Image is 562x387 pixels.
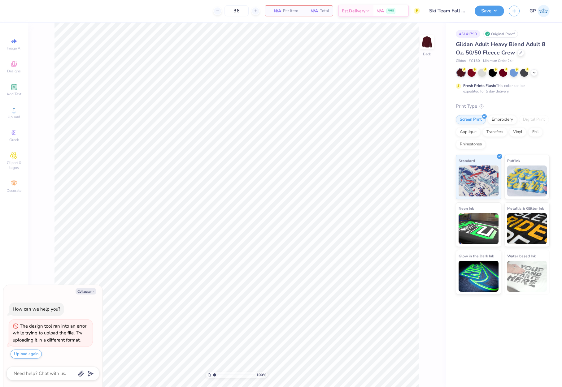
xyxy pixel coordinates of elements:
[423,51,431,57] div: Back
[482,127,507,137] div: Transfers
[269,8,281,14] span: N/A
[377,8,384,14] span: N/A
[469,58,480,64] span: # G180
[7,188,21,193] span: Decorate
[8,114,20,119] span: Upload
[425,5,470,17] input: Untitled Design
[459,261,499,292] img: Glow in the Dark Ink
[529,5,550,17] a: GP
[456,58,466,64] span: Gildan
[3,160,25,170] span: Clipart & logos
[483,58,514,64] span: Minimum Order: 24 +
[456,30,480,38] div: # 514179B
[11,350,42,359] button: Upload again
[456,103,550,110] div: Print Type
[529,7,536,15] span: GP
[256,372,266,378] span: 100 %
[456,41,545,56] span: Gildan Adult Heavy Blend Adult 8 Oz. 50/50 Fleece Crew
[342,8,365,14] span: Est. Delivery
[13,306,60,312] div: How can we help you?
[456,140,486,149] div: Rhinestones
[507,166,547,196] img: Puff Ink
[306,8,318,14] span: N/A
[507,253,536,259] span: Water based Ink
[538,5,550,17] img: Germaine Penalosa
[224,5,249,16] input: – –
[459,166,499,196] img: Standard
[507,205,544,212] span: Metallic & Glitter Ink
[76,288,96,295] button: Collapse
[519,115,549,124] div: Digital Print
[388,9,394,13] span: FREE
[283,8,298,14] span: Per Item
[7,46,21,51] span: Image AI
[507,213,547,244] img: Metallic & Glitter Ink
[459,157,475,164] span: Standard
[483,30,518,38] div: Original Proof
[320,8,329,14] span: Total
[509,127,526,137] div: Vinyl
[528,127,543,137] div: Foil
[459,205,474,212] span: Neon Ink
[421,36,433,48] img: Back
[475,6,504,16] button: Save
[456,127,481,137] div: Applique
[7,69,21,74] span: Designs
[507,157,520,164] span: Puff Ink
[459,253,494,259] span: Glow in the Dark Ink
[507,261,547,292] img: Water based Ink
[488,115,517,124] div: Embroidery
[456,115,486,124] div: Screen Print
[9,137,19,142] span: Greek
[459,213,499,244] img: Neon Ink
[463,83,496,88] strong: Fresh Prints Flash:
[7,92,21,97] span: Add Text
[13,323,86,343] div: The design tool ran into an error while trying to upload the file. Try uploading it in a differen...
[463,83,539,94] div: This color can be expedited for 5 day delivery.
